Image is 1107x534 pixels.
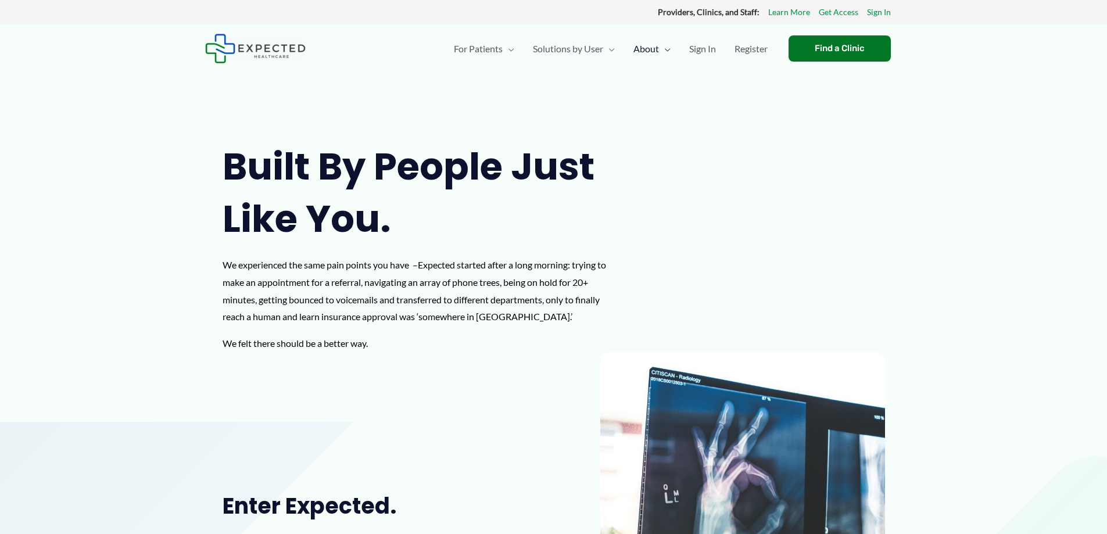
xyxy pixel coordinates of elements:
span: Sign In [689,28,716,69]
span: Menu Toggle [603,28,615,69]
p: We felt there should be a better way. [223,335,620,352]
a: Learn More [768,5,810,20]
a: Sign In [680,28,725,69]
span: About [633,28,659,69]
span: Register [735,28,768,69]
nav: Primary Site Navigation [445,28,777,69]
span: Menu Toggle [659,28,671,69]
span: Menu Toggle [503,28,514,69]
a: Get Access [819,5,858,20]
a: Register [725,28,777,69]
h2: Enter Expected. [223,492,517,520]
img: Expected Healthcare Logo - side, dark font, small [205,34,306,63]
a: AboutMenu Toggle [624,28,680,69]
strong: Providers, Clinics, and Staff: [658,7,760,17]
a: Find a Clinic [789,35,891,62]
a: For PatientsMenu Toggle [445,28,524,69]
span: For Patients [454,28,503,69]
span: Solutions by User [533,28,603,69]
p: We experienced the same pain points you have – [223,256,620,325]
h1: Built by people just like you. [223,141,620,245]
a: Sign In [867,5,891,20]
a: Solutions by UserMenu Toggle [524,28,624,69]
